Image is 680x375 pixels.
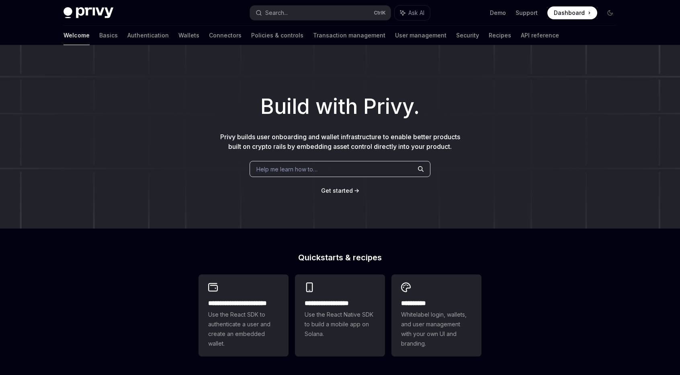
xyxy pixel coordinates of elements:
button: Search...CtrlK [250,6,391,20]
h1: Build with Privy. [13,91,667,122]
button: Toggle dark mode [604,6,617,19]
a: **** **** **** ***Use the React Native SDK to build a mobile app on Solana. [295,274,385,356]
h2: Quickstarts & recipes [199,253,481,262]
a: **** *****Whitelabel login, wallets, and user management with your own UI and branding. [391,274,481,356]
a: Authentication [127,26,169,45]
span: Help me learn how to… [256,165,317,173]
img: dark logo [63,7,113,19]
a: Connectors [209,26,242,45]
button: Ask AI [395,6,430,20]
div: Search... [265,8,288,18]
a: Demo [490,9,506,17]
a: Wallets [178,26,199,45]
span: Whitelabel login, wallets, and user management with your own UI and branding. [401,310,472,348]
span: Use the React Native SDK to build a mobile app on Solana. [305,310,375,339]
a: API reference [521,26,559,45]
a: Recipes [489,26,511,45]
a: Dashboard [547,6,597,19]
a: Basics [99,26,118,45]
a: Get started [321,187,353,195]
span: Ctrl K [374,10,386,16]
a: Policies & controls [251,26,303,45]
span: Privy builds user onboarding and wallet infrastructure to enable better products built on crypto ... [220,133,460,150]
span: Ask AI [408,9,424,17]
a: User management [395,26,447,45]
a: Welcome [63,26,90,45]
a: Support [516,9,538,17]
span: Dashboard [554,9,585,17]
span: Get started [321,187,353,194]
span: Use the React SDK to authenticate a user and create an embedded wallet. [208,310,279,348]
a: Security [456,26,479,45]
a: Transaction management [313,26,385,45]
